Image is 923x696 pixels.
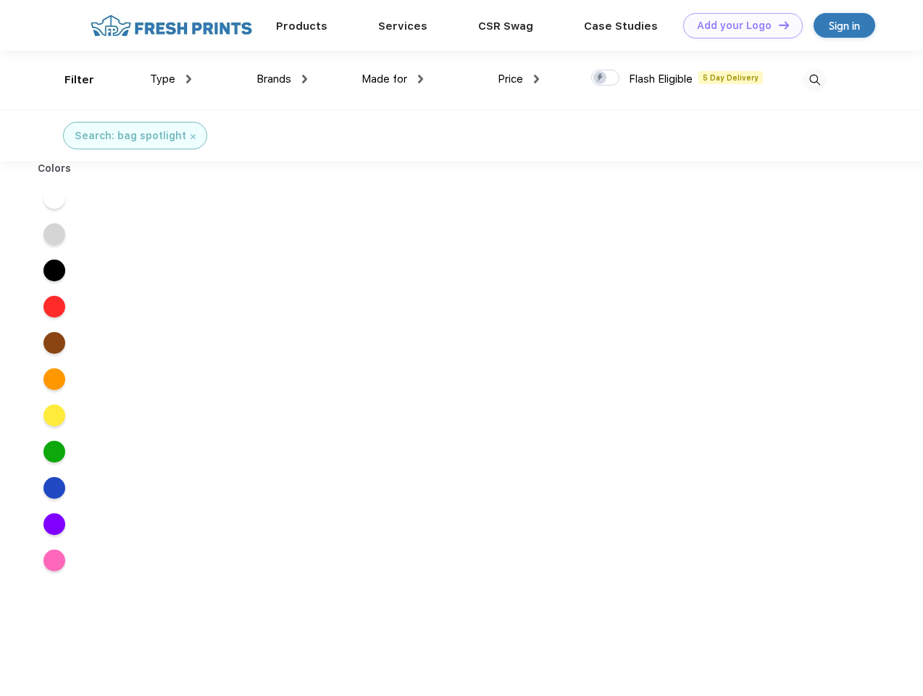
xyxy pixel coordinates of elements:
[698,71,763,84] span: 5 Day Delivery
[779,21,789,29] img: DT
[191,134,196,139] img: filter_cancel.svg
[86,13,256,38] img: fo%20logo%202.webp
[362,72,407,86] span: Made for
[697,20,772,32] div: Add your Logo
[150,72,175,86] span: Type
[64,72,94,88] div: Filter
[302,75,307,83] img: dropdown.png
[629,72,693,86] span: Flash Eligible
[498,72,523,86] span: Price
[829,17,860,34] div: Sign in
[814,13,875,38] a: Sign in
[186,75,191,83] img: dropdown.png
[75,128,186,144] div: Search: bag spotlight
[803,68,827,92] img: desktop_search.svg
[418,75,423,83] img: dropdown.png
[534,75,539,83] img: dropdown.png
[256,72,291,86] span: Brands
[27,161,83,176] div: Colors
[276,20,327,33] a: Products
